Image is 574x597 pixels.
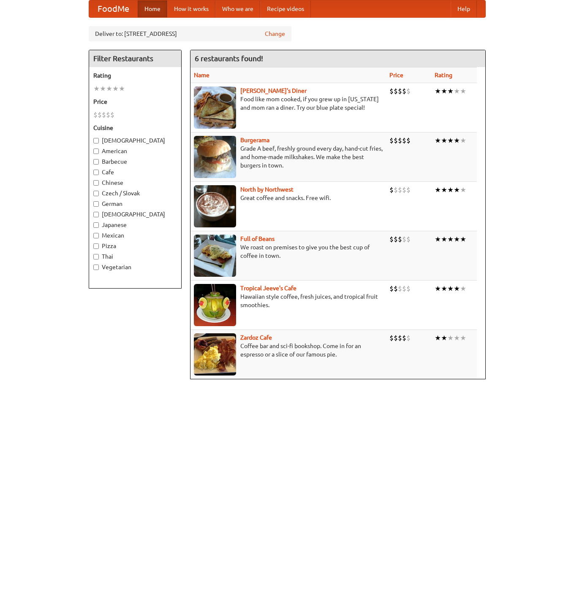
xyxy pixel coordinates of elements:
[435,235,441,244] li: ★
[441,235,447,244] li: ★
[93,233,99,238] input: Mexican
[389,185,394,194] li: $
[240,186,294,193] a: North by Northwest
[441,333,447,343] li: ★
[460,86,466,96] li: ★
[93,97,177,106] h5: Price
[110,110,114,119] li: $
[447,284,454,293] li: ★
[460,284,466,293] li: ★
[93,189,177,197] label: Czech / Slovak
[402,284,406,293] li: $
[93,191,99,196] input: Czech / Slovak
[195,54,263,62] ng-pluralize: 6 restaurants found!
[460,185,466,194] li: ★
[106,84,112,93] li: ★
[394,333,398,343] li: $
[194,144,383,170] p: Grade A beef, freshly ground every day, hand-cut fries, and home-made milkshakes. We make the bes...
[93,124,177,132] h5: Cuisine
[93,243,99,249] input: Pizza
[394,86,398,96] li: $
[447,235,454,244] li: ★
[93,71,177,80] h5: Rating
[93,201,99,207] input: German
[389,136,394,145] li: $
[454,136,460,145] li: ★
[240,334,272,341] a: Zardoz Cafe
[447,86,454,96] li: ★
[194,194,383,202] p: Great coffee and snacks. Free wifi.
[93,200,177,208] label: German
[93,221,177,229] label: Japanese
[194,292,383,309] p: Hawaiian style coffee, fresh juices, and tropical fruit smoothies.
[394,235,398,244] li: $
[402,235,406,244] li: $
[435,284,441,293] li: ★
[240,87,307,94] a: [PERSON_NAME]'s Diner
[406,333,411,343] li: $
[93,180,99,186] input: Chinese
[394,185,398,194] li: $
[89,26,291,41] div: Deliver to: [STREET_ADDRESS]
[398,86,402,96] li: $
[100,84,106,93] li: ★
[441,136,447,145] li: ★
[93,231,177,240] label: Mexican
[394,136,398,145] li: $
[402,333,406,343] li: $
[93,210,177,219] label: [DEMOGRAPHIC_DATA]
[265,30,285,38] a: Change
[460,235,466,244] li: ★
[389,86,394,96] li: $
[402,185,406,194] li: $
[93,84,100,93] li: ★
[389,235,394,244] li: $
[460,136,466,145] li: ★
[389,333,394,343] li: $
[398,235,402,244] li: $
[454,86,460,96] li: ★
[93,265,99,270] input: Vegetarian
[93,263,177,271] label: Vegetarian
[89,0,138,17] a: FoodMe
[441,86,447,96] li: ★
[93,242,177,250] label: Pizza
[447,136,454,145] li: ★
[389,284,394,293] li: $
[194,185,236,227] img: north.jpg
[93,168,177,176] label: Cafe
[119,84,125,93] li: ★
[406,284,411,293] li: $
[454,284,460,293] li: ★
[93,254,99,259] input: Thai
[447,333,454,343] li: ★
[435,185,441,194] li: ★
[454,235,460,244] li: ★
[454,333,460,343] li: ★
[451,0,477,17] a: Help
[98,110,102,119] li: $
[93,110,98,119] li: $
[89,50,181,67] h4: Filter Restaurants
[93,136,177,145] label: [DEMOGRAPHIC_DATA]
[93,149,99,154] input: American
[194,235,236,277] img: beans.jpg
[112,84,119,93] li: ★
[93,159,99,165] input: Barbecue
[435,86,441,96] li: ★
[260,0,311,17] a: Recipe videos
[389,72,403,78] a: Price
[435,72,452,78] a: Rating
[240,137,269,143] b: Burgerama
[93,147,177,155] label: American
[93,138,99,143] input: [DEMOGRAPHIC_DATA]
[398,333,402,343] li: $
[435,333,441,343] li: ★
[215,0,260,17] a: Who we are
[240,285,297,292] a: Tropical Jeeve's Cafe
[102,110,106,119] li: $
[194,333,236,375] img: zardoz.jpg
